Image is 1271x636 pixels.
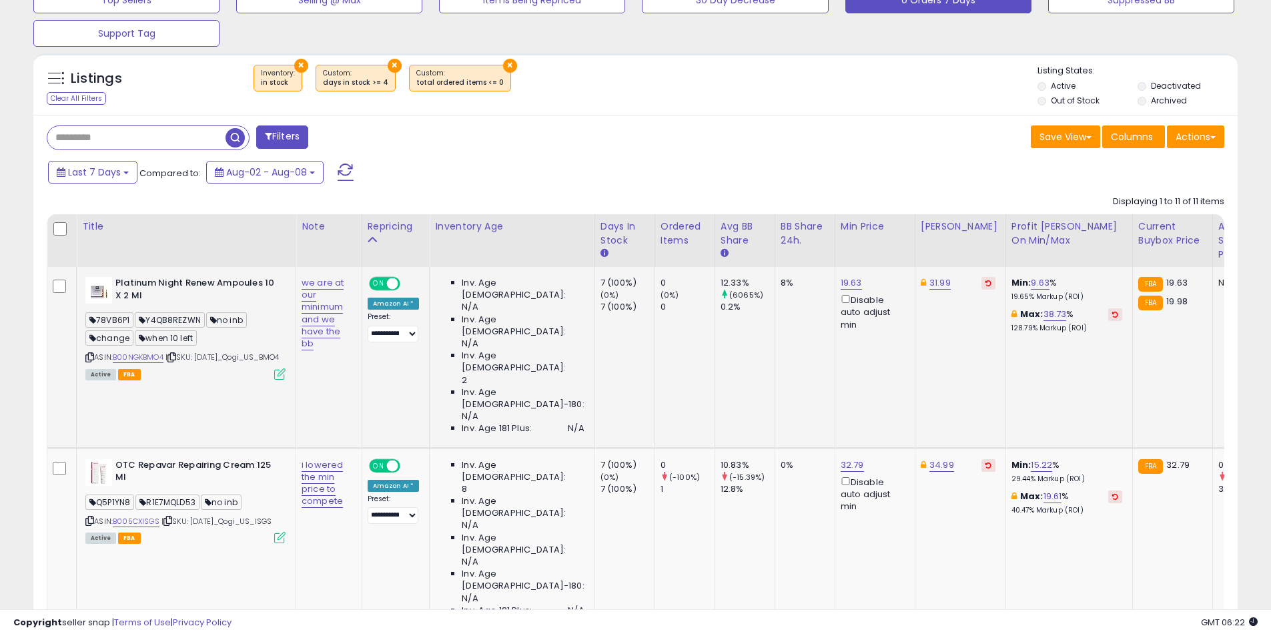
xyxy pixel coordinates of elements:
button: × [294,59,308,73]
small: (0%) [600,472,619,483]
div: % [1011,308,1122,333]
button: × [388,59,402,73]
div: % [1011,277,1122,302]
span: N/A [462,556,478,568]
div: % [1011,491,1122,515]
p: 40.47% Markup (ROI) [1011,506,1122,515]
span: Custom: [416,68,504,88]
span: no inb [206,312,247,328]
div: ASIN: [85,277,286,378]
span: FBA [118,369,141,380]
a: 15.22 [1031,458,1052,472]
th: The percentage added to the cost of goods (COGS) that forms the calculator for Min & Max prices. [1005,214,1132,267]
span: no inb [201,495,242,510]
small: Avg BB Share. [721,248,729,260]
span: Y4QB8REZWN [135,312,205,328]
span: Last 7 Days [68,166,121,179]
label: Active [1051,80,1076,91]
div: N/A [1218,277,1262,289]
div: seller snap | | [13,617,232,629]
small: Days In Stock. [600,248,608,260]
span: All listings currently available for purchase on Amazon [85,533,116,544]
div: Clear All Filters [47,92,106,105]
b: Min: [1011,458,1031,471]
div: 0.2% [721,301,775,313]
span: Inv. Age [DEMOGRAPHIC_DATA]: [462,350,584,374]
button: × [503,59,517,73]
div: Disable auto adjust min [841,292,905,331]
span: All listings currently available for purchase on Amazon [85,369,116,380]
label: Out of Stock [1051,95,1100,106]
div: Amazon AI * [368,480,420,492]
span: 32.79 [1166,458,1190,471]
span: Compared to: [139,167,201,180]
div: 7 (100%) [600,459,655,471]
span: OFF [398,460,419,471]
span: N/A [462,338,478,350]
span: Inventory : [261,68,295,88]
small: (0%) [661,290,679,300]
button: Actions [1167,125,1224,148]
div: [PERSON_NAME] [921,220,1000,234]
a: 9.63 [1031,276,1049,290]
b: Max: [1020,308,1043,320]
a: 34.99 [929,458,954,472]
small: (0%) [600,290,619,300]
div: Title [82,220,290,234]
div: total ordered items <= 0 [416,78,504,87]
div: Displaying 1 to 11 of 11 items [1113,196,1224,208]
div: Preset: [368,495,420,525]
button: Last 7 Days [48,161,137,184]
b: OTC Repavar Repairing Cream 125 Ml [115,459,278,487]
div: 1 [661,483,715,495]
a: Privacy Policy [173,616,232,629]
span: N/A [462,593,478,605]
span: Inv. Age [DEMOGRAPHIC_DATA]: [462,495,584,519]
div: 0 [661,277,715,289]
div: ASIN: [85,459,286,543]
label: Deactivated [1151,80,1201,91]
div: in stock [261,78,295,87]
span: Inv. Age [DEMOGRAPHIC_DATA]: [462,459,584,483]
button: Save View [1031,125,1100,148]
div: Min Price [841,220,909,234]
div: Days In Stock [600,220,649,248]
span: Inv. Age [DEMOGRAPHIC_DATA]-180: [462,386,584,410]
span: | SKU: [DATE]_Qogi_US_BMO4 [165,352,279,362]
small: (-15.39%) [729,472,765,483]
div: Ordered Items [661,220,709,248]
span: Columns [1111,130,1153,143]
span: 78VB6P1 [85,312,133,328]
a: we are at our minimum and we have the bb [302,276,344,350]
p: Listing States: [1037,65,1238,77]
div: Amazon AI * [368,298,420,310]
span: N/A [462,410,478,422]
span: N/A [462,519,478,531]
span: Inv. Age [DEMOGRAPHIC_DATA]: [462,277,584,301]
div: 7 (100%) [600,277,655,289]
img: 41h5y9TudtL._SL40_.jpg [85,277,112,304]
span: Inv. Age 181 Plus: [462,422,532,434]
div: BB Share 24h. [781,220,829,248]
button: Support Tag [33,20,220,47]
p: 29.44% Markup (ROI) [1011,474,1122,484]
span: Aug-02 - Aug-08 [226,166,307,179]
span: N/A [568,422,584,434]
p: 128.79% Markup (ROI) [1011,324,1122,333]
div: Avg BB Share [721,220,769,248]
a: 19.63 [841,276,862,290]
a: B005CXISGS [113,516,159,527]
b: Platinum Night Renew Ampoules 10 X 2 Ml [115,277,278,305]
span: ON [370,460,387,471]
div: 0 [661,459,715,471]
span: Inv. Age [DEMOGRAPHIC_DATA]-180: [462,568,584,592]
img: 31CII8mDzQL._SL40_.jpg [85,459,112,486]
strong: Copyright [13,616,62,629]
p: 19.65% Markup (ROI) [1011,292,1122,302]
span: 8 [462,483,467,495]
span: 19.63 [1166,276,1188,289]
a: 19.61 [1043,490,1062,503]
a: i lowered the min price to compete [302,458,343,509]
a: 31.99 [929,276,951,290]
span: R1E7MQLD53 [135,495,199,510]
